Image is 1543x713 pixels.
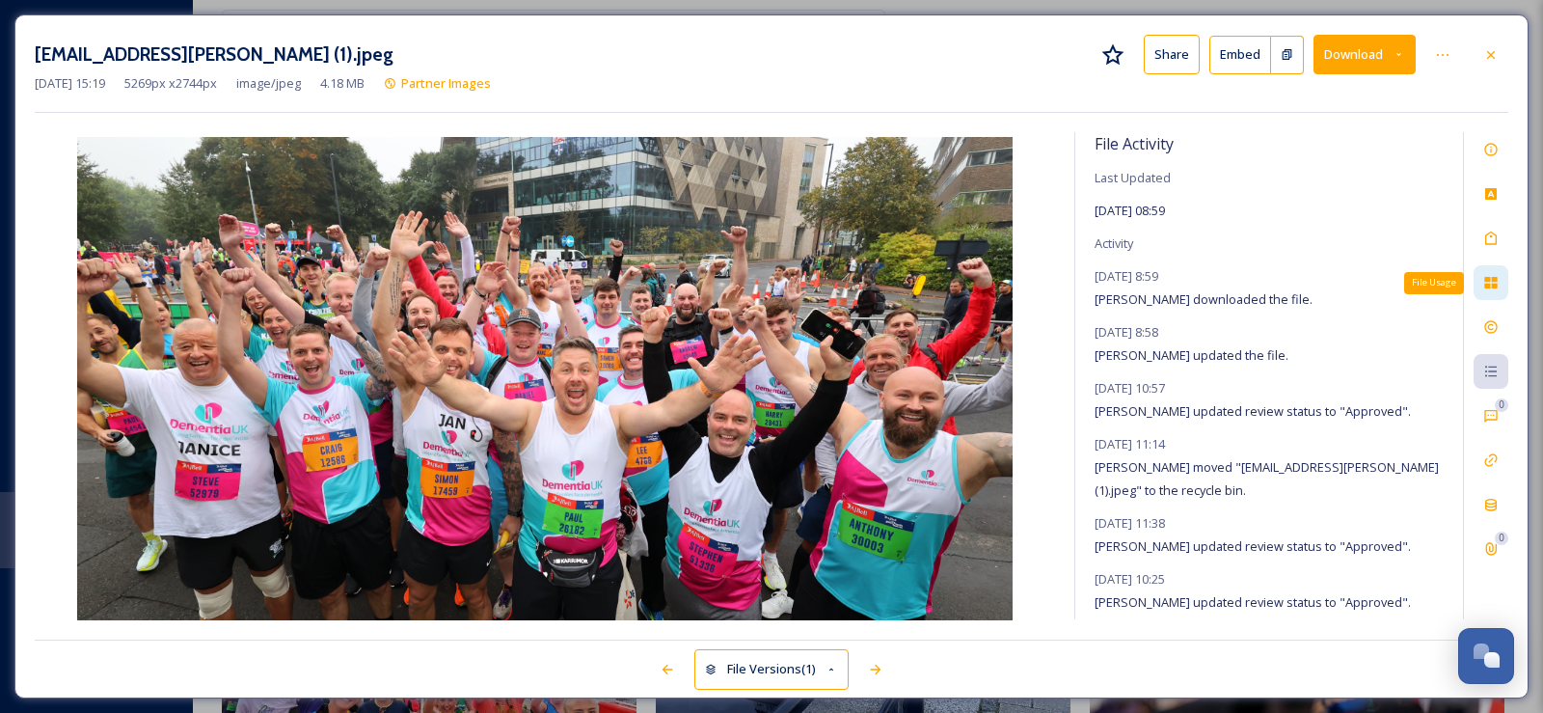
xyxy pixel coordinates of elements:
span: image/jpeg [236,74,301,93]
span: File Activity [1095,133,1174,154]
div: 0 [1495,398,1508,412]
button: Share [1144,35,1200,74]
span: 5269 px x 2744 px [124,74,217,93]
span: [DATE] 8:59 [1095,267,1158,285]
span: [DATE] 11:14 [1095,435,1165,452]
button: Open Chat [1458,628,1514,684]
span: 4.18 MB [320,74,365,93]
h3: [EMAIL_ADDRESS][PERSON_NAME] (1).jpeg [35,41,393,69]
span: Last Updated [1095,169,1171,186]
div: File Usage [1404,272,1464,293]
button: Embed [1209,36,1271,74]
span: Activity [1095,234,1133,252]
span: [DATE] 08:59 [1095,202,1165,219]
button: File Versions(1) [694,649,849,689]
div: 0 [1495,532,1508,545]
span: [DATE] 10:57 [1095,379,1165,397]
span: [PERSON_NAME] updated review status to "Approved". [1095,593,1411,611]
span: [PERSON_NAME] updated review status to "Approved". [1095,537,1411,555]
img: tom.bulmer%40thegreatruncompany.com-G71A6734%20%281%29.jpeg [35,137,1055,624]
span: [PERSON_NAME] moved "[EMAIL_ADDRESS][PERSON_NAME] (1).jpeg" to the recycle bin. [1095,458,1439,499]
span: [DATE] 8:58 [1095,323,1158,341]
span: [PERSON_NAME] downloaded the file. [1095,290,1313,308]
span: [DATE] 15:19 [35,74,105,93]
span: [DATE] 10:25 [1095,570,1165,588]
span: Partner Images [401,74,491,92]
span: [PERSON_NAME] updated review status to "Approved". [1095,402,1411,420]
button: Download [1313,35,1416,74]
span: [DATE] 11:38 [1095,514,1165,532]
span: [PERSON_NAME] updated the file. [1095,346,1288,364]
